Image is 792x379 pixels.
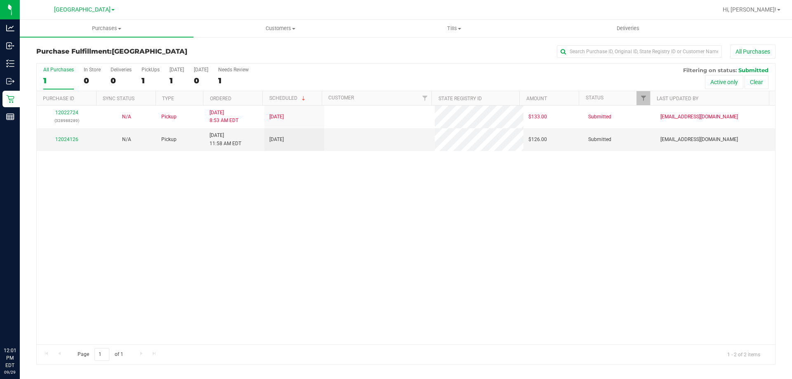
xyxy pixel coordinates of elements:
div: All Purchases [43,67,74,73]
input: 1 [94,348,109,361]
a: Filter [418,91,431,105]
button: All Purchases [730,45,775,59]
div: [DATE] [170,67,184,73]
a: 12024126 [55,137,78,142]
span: [GEOGRAPHIC_DATA] [112,47,187,55]
div: In Store [84,67,101,73]
p: (328988289) [42,117,92,125]
a: Deliveries [541,20,715,37]
button: Clear [745,75,768,89]
a: State Registry ID [438,96,482,101]
a: Customers [193,20,367,37]
a: Tills [367,20,541,37]
inline-svg: Analytics [6,24,14,32]
input: Search Purchase ID, Original ID, State Registry ID or Customer Name... [557,45,722,58]
iframe: Resource center unread badge [24,312,34,322]
span: Submitted [588,136,611,144]
p: 09/29 [4,369,16,375]
inline-svg: Inventory [6,59,14,68]
span: Not Applicable [122,137,131,142]
button: N/A [122,136,131,144]
div: [DATE] [194,67,208,73]
span: [EMAIL_ADDRESS][DOMAIN_NAME] [660,113,738,121]
span: Filtering on status: [683,67,737,73]
span: [DATE] [269,136,284,144]
span: Purchases [20,25,193,32]
a: 12022724 [55,110,78,115]
a: Scheduled [269,95,307,101]
span: [GEOGRAPHIC_DATA] [54,6,111,13]
div: 0 [194,76,208,85]
a: Sync Status [103,96,134,101]
span: 1 - 2 of 2 items [721,348,767,360]
a: Status [586,95,603,101]
p: 12:01 PM EDT [4,347,16,369]
span: [DATE] 11:58 AM EDT [210,132,241,147]
span: Pickup [161,113,177,121]
span: Hi, [PERSON_NAME]! [723,6,776,13]
span: Not Applicable [122,114,131,120]
div: 1 [170,76,184,85]
span: Submitted [588,113,611,121]
a: Filter [636,91,650,105]
span: Customers [194,25,367,32]
div: 1 [141,76,160,85]
span: $126.00 [528,136,547,144]
a: Ordered [210,96,231,101]
inline-svg: Reports [6,113,14,121]
inline-svg: Inbound [6,42,14,50]
div: 0 [84,76,101,85]
button: N/A [122,113,131,121]
div: PickUps [141,67,160,73]
a: Purchases [20,20,193,37]
a: Purchase ID [43,96,74,101]
span: Deliveries [606,25,651,32]
a: Amount [526,96,547,101]
span: Submitted [738,67,768,73]
div: 0 [111,76,132,85]
span: Pickup [161,136,177,144]
a: Last Updated By [657,96,698,101]
div: 1 [218,76,249,85]
a: Customer [328,95,354,101]
div: 1 [43,76,74,85]
span: [EMAIL_ADDRESS][DOMAIN_NAME] [660,136,738,144]
inline-svg: Retail [6,95,14,103]
span: $133.00 [528,113,547,121]
h3: Purchase Fulfillment: [36,48,283,55]
iframe: Resource center [8,313,33,338]
inline-svg: Outbound [6,77,14,85]
span: [DATE] 8:53 AM EDT [210,109,238,125]
div: Needs Review [218,67,249,73]
span: Tills [368,25,540,32]
span: Page of 1 [71,348,130,361]
a: Type [162,96,174,101]
span: [DATE] [269,113,284,121]
div: Deliveries [111,67,132,73]
button: Active only [705,75,743,89]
